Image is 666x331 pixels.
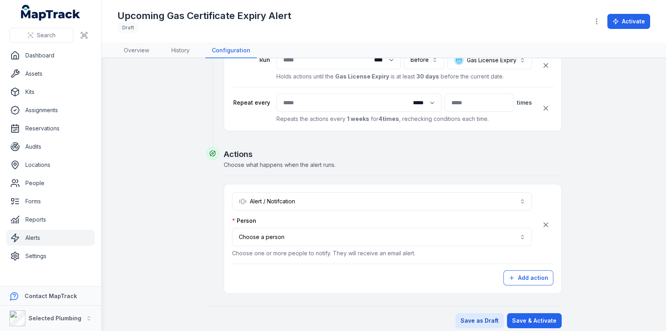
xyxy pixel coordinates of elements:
[205,43,257,58] a: Configuration
[232,217,256,225] label: Person
[6,48,95,63] a: Dashboard
[232,249,532,257] p: Choose one or more people to notify. They will receive an email alert.
[347,115,369,122] strong: 1 weeks
[507,313,562,328] button: Save & Activate
[25,293,77,299] strong: Contact MapTrack
[447,50,532,69] button: Gas License Expiry
[224,161,336,168] span: Choose what happens when the alert runs.
[517,99,532,107] span: times
[503,270,553,285] button: Add action
[378,115,399,122] strong: 4 times
[117,43,155,58] a: Overview
[6,175,95,191] a: People
[21,5,81,21] a: MapTrack
[29,315,81,321] strong: Selected Plumbing
[6,102,95,118] a: Assignments
[232,99,270,107] label: Repeat every
[607,14,650,29] button: Activate
[224,149,562,160] h2: Actions
[6,248,95,264] a: Settings
[10,28,73,43] button: Search
[276,115,532,123] p: Repeats the actions every for , rechecking conditions each time.
[416,73,439,80] strong: 30 days
[6,121,95,136] a: Reservations
[6,193,95,209] a: Forms
[6,139,95,155] a: Audits
[6,230,95,246] a: Alerts
[117,22,139,33] div: Draft
[335,73,389,80] strong: Gas License Expiry
[276,73,532,80] p: Holds actions until the is at least before the current date.
[37,31,56,39] span: Search
[6,212,95,228] a: Reports
[6,157,95,173] a: Locations
[455,313,504,328] button: Save as Draft
[165,43,196,58] a: History
[117,10,291,22] h1: Upcoming Gas Certificate Expiry Alert
[232,192,532,210] button: Alert / Notifcation
[232,56,270,64] label: Run
[6,84,95,100] a: Kits
[232,228,532,246] button: Choose a person
[404,50,444,69] button: Before
[6,66,95,82] a: Assets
